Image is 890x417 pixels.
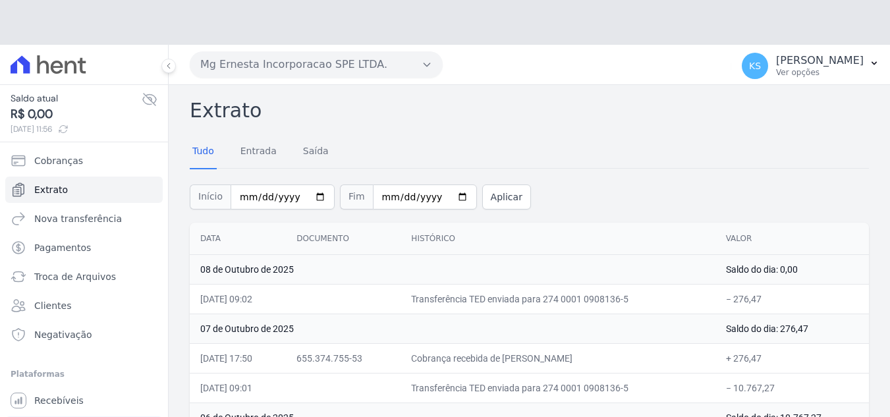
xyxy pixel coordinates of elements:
span: Fim [340,184,373,209]
td: Saldo do dia: 0,00 [715,254,869,284]
a: Tudo [190,135,217,169]
span: Negativação [34,328,92,341]
span: Cobranças [34,154,83,167]
th: Histórico [401,223,715,255]
a: Negativação [5,321,163,348]
a: Clientes [5,292,163,319]
td: − 10.767,27 [715,373,869,403]
td: 655.374.755-53 [286,343,401,373]
div: Plataformas [11,366,157,382]
span: Início [190,184,231,209]
span: Recebíveis [34,394,84,407]
td: [DATE] 17:50 [190,343,286,373]
th: Valor [715,223,869,255]
a: Troca de Arquivos [5,264,163,290]
span: KS [749,61,761,70]
a: Pagamentos [5,235,163,261]
td: Transferência TED enviada para 274 0001 0908136-5 [401,373,715,403]
td: [DATE] 09:01 [190,373,286,403]
th: Documento [286,223,401,255]
td: 08 de Outubro de 2025 [190,254,715,284]
span: R$ 0,00 [11,105,142,123]
td: Transferência TED enviada para 274 0001 0908136-5 [401,284,715,314]
span: Nova transferência [34,212,122,225]
p: Ver opções [776,67,864,78]
span: [DATE] 11:56 [11,123,142,135]
th: Data [190,223,286,255]
button: Mg Ernesta Incorporacao SPE LTDA. [190,51,443,78]
td: − 276,47 [715,284,869,314]
span: Clientes [34,299,71,312]
button: KS [PERSON_NAME] Ver opções [731,47,890,84]
span: Troca de Arquivos [34,270,116,283]
h2: Extrato [190,96,869,125]
span: Extrato [34,183,68,196]
td: Saldo do dia: 276,47 [715,314,869,343]
td: [DATE] 09:02 [190,284,286,314]
a: Cobranças [5,148,163,174]
a: Saída [300,135,331,169]
td: + 276,47 [715,343,869,373]
td: 07 de Outubro de 2025 [190,314,715,343]
span: Pagamentos [34,241,91,254]
span: Saldo atual [11,92,142,105]
iframe: Intercom live chat [13,372,45,404]
a: Recebíveis [5,387,163,414]
a: Extrato [5,177,163,203]
p: [PERSON_NAME] [776,54,864,67]
button: Aplicar [482,184,531,209]
td: Cobrança recebida de [PERSON_NAME] [401,343,715,373]
a: Nova transferência [5,206,163,232]
a: Entrada [238,135,279,169]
